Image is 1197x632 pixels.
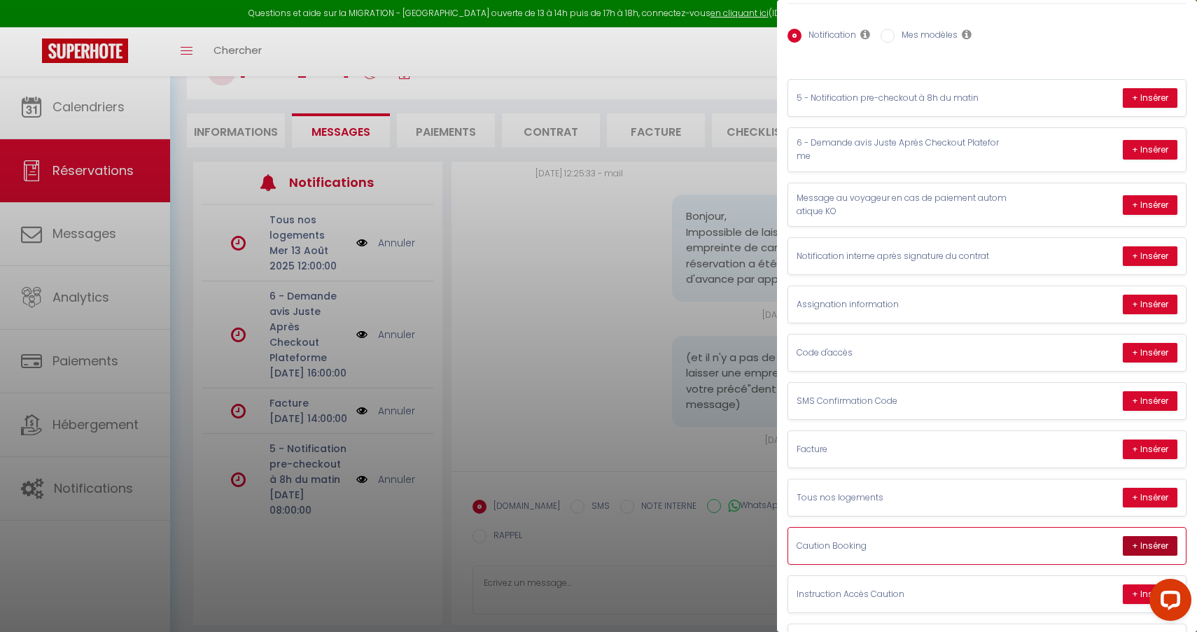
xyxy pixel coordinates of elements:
iframe: LiveChat chat widget [1138,573,1197,632]
button: + Insérer [1123,295,1177,314]
button: + Insérer [1123,88,1177,108]
i: Les modèles généraux sont visibles par vous et votre équipe [962,29,972,40]
p: Notification interne après signature du contrat [797,250,1007,263]
p: Code d'accès [797,346,1007,360]
button: + Insérer [1123,246,1177,266]
i: Les notifications sont visibles par toi et ton équipe [860,29,870,40]
button: + Insérer [1123,391,1177,411]
button: + Insérer [1123,584,1177,604]
p: Assignation information [797,298,1007,311]
p: 5 - Notification pre-checkout à 8h du matin [797,92,1007,105]
button: + Insérer [1123,195,1177,215]
p: Facture [797,443,1007,456]
button: + Insérer [1123,488,1177,507]
button: + Insérer [1123,536,1177,556]
p: Tous nos logements [797,491,1007,505]
label: Mes modèles [895,29,958,44]
button: + Insérer [1123,440,1177,459]
button: + Insérer [1123,343,1177,363]
p: SMS Confirmation Code [797,395,1007,408]
label: Notification [801,29,856,44]
p: Caution Booking [797,540,1007,553]
p: 6 - Demande avis Juste Après Checkout Plateforme [797,136,1007,163]
p: Instruction Accès Caution [797,588,1007,601]
button: + Insérer [1123,140,1177,160]
p: Message au voyageur en cas de paiement automatique KO [797,192,1007,218]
